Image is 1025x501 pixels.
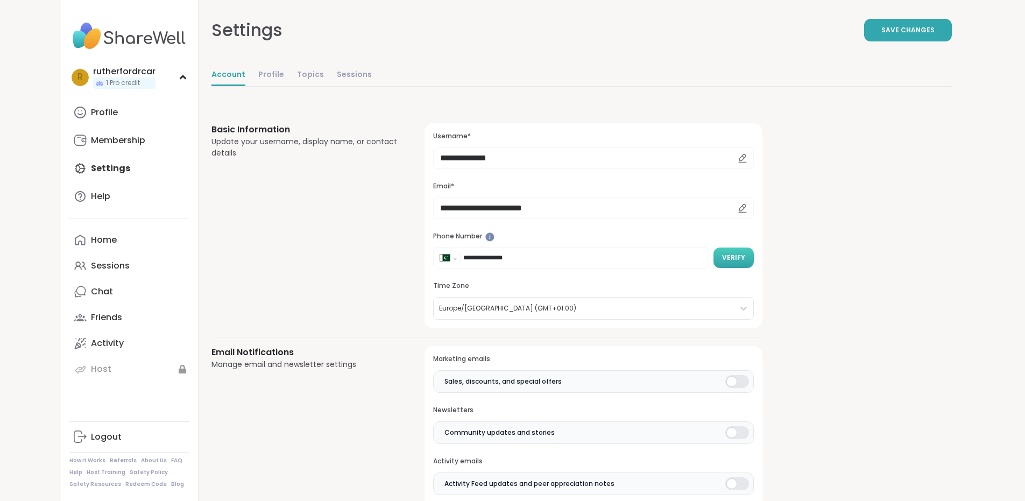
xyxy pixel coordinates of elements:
[91,312,122,323] div: Friends
[69,469,82,476] a: Help
[91,107,118,118] div: Profile
[91,190,110,202] div: Help
[141,457,167,464] a: About Us
[106,79,140,88] span: 1 Pro credit
[69,481,121,488] a: Safety Resources
[444,428,555,438] span: Community updates and stories
[211,17,282,43] div: Settings
[77,70,83,84] span: r
[444,377,562,386] span: Sales, discounts, and special offers
[91,135,145,146] div: Membership
[433,281,753,291] h3: Time Zone
[69,253,189,279] a: Sessions
[211,359,399,370] div: Manage email and newsletter settings
[69,356,189,382] a: Host
[69,17,189,55] img: ShareWell Nav Logo
[91,431,122,443] div: Logout
[130,469,168,476] a: Safety Policy
[433,355,753,364] h3: Marketing emails
[69,424,189,450] a: Logout
[69,227,189,253] a: Home
[297,65,324,86] a: Topics
[125,481,167,488] a: Redeem Code
[69,184,189,209] a: Help
[433,232,753,241] h3: Phone Number
[211,65,245,86] a: Account
[87,469,125,476] a: Host Training
[713,248,754,268] button: Verify
[211,346,399,359] h3: Email Notifications
[881,25,935,35] span: Save Changes
[722,253,745,263] span: Verify
[69,128,189,153] a: Membership
[171,457,182,464] a: FAQ
[433,457,753,466] h3: Activity emails
[444,479,614,489] span: Activity Feed updates and peer appreciation notes
[258,65,284,86] a: Profile
[91,337,124,349] div: Activity
[69,100,189,125] a: Profile
[337,65,372,86] a: Sessions
[433,132,753,141] h3: Username*
[69,305,189,330] a: Friends
[69,330,189,356] a: Activity
[91,286,113,298] div: Chat
[433,406,753,415] h3: Newsletters
[171,481,184,488] a: Blog
[69,457,105,464] a: How It Works
[93,66,155,77] div: rutherfordrcar
[864,19,952,41] button: Save Changes
[91,363,111,375] div: Host
[69,279,189,305] a: Chat
[211,136,399,159] div: Update your username, display name, or contact details
[211,123,399,136] h3: Basic Information
[110,457,137,464] a: Referrals
[433,182,753,191] h3: Email*
[91,234,117,246] div: Home
[485,232,494,242] iframe: Spotlight
[91,260,130,272] div: Sessions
